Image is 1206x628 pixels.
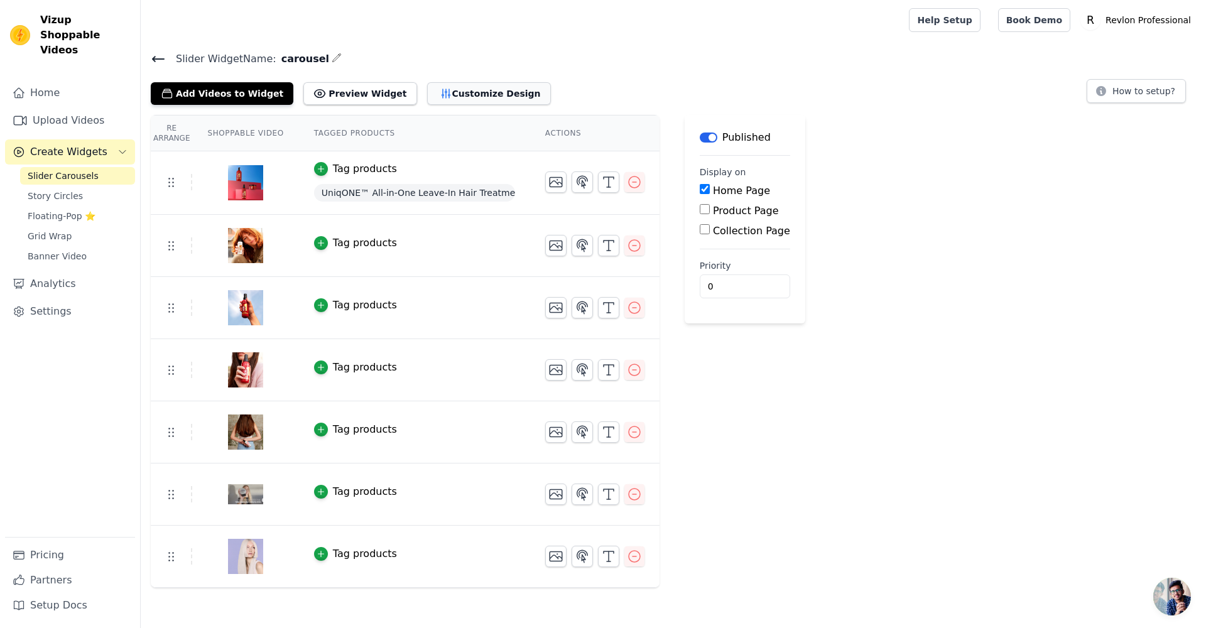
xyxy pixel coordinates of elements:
[20,167,135,185] a: Slider Carousels
[545,484,567,505] button: Change Thumbnail
[40,13,130,58] span: Vizup Shoppable Videos
[314,422,397,437] button: Tag products
[5,108,135,133] a: Upload Videos
[5,593,135,618] a: Setup Docs
[314,298,397,313] button: Tag products
[228,526,263,587] img: vizup-images-9ae7.jpg
[314,546,397,561] button: Tag products
[700,259,790,272] label: Priority
[192,116,298,151] th: Shoppable Video
[5,271,135,296] a: Analytics
[713,205,779,217] label: Product Page
[333,422,397,437] div: Tag products
[314,184,515,202] span: UniqONE™ All-in-One Leave-In Hair Treatment Classic Fragrance 150ml
[228,153,263,213] img: vizup-images-fc0a.jpg
[20,227,135,245] a: Grid Wrap
[722,130,771,145] p: Published
[314,360,397,375] button: Tag products
[276,51,329,67] span: carousel
[30,144,107,160] span: Create Widgets
[909,8,980,32] a: Help Setup
[228,340,263,400] img: vizup-images-d8f9.jpg
[545,546,567,567] button: Change Thumbnail
[314,484,397,499] button: Tag products
[333,484,397,499] div: Tag products
[713,225,790,237] label: Collection Page
[299,116,530,151] th: Tagged Products
[332,50,342,67] div: Edit Name
[333,360,397,375] div: Tag products
[545,359,567,381] button: Change Thumbnail
[545,421,567,443] button: Change Thumbnail
[28,190,83,202] span: Story Circles
[151,116,192,151] th: Re Arrange
[1100,9,1196,31] p: Revlon Professional
[5,80,135,106] a: Home
[228,464,263,524] img: vizup-images-f7d8.png
[1080,9,1196,31] button: R Revlon Professional
[314,235,397,251] button: Tag products
[713,185,770,197] label: Home Page
[333,235,397,251] div: Tag products
[5,568,135,593] a: Partners
[545,171,567,193] button: Change Thumbnail
[151,82,293,105] button: Add Videos to Widget
[333,298,397,313] div: Tag products
[28,210,95,222] span: Floating-Pop ⭐
[166,51,276,67] span: Slider Widget Name:
[20,207,135,225] a: Floating-Pop ⭐
[1087,79,1186,103] button: How to setup?
[28,170,99,182] span: Slider Carousels
[998,8,1070,32] a: Book Demo
[228,215,263,276] img: vizup-images-b432.jpg
[5,543,135,568] a: Pricing
[5,139,135,165] button: Create Widgets
[28,250,87,263] span: Banner Video
[303,82,416,105] button: Preview Widget
[228,278,263,338] img: vizup-images-2cc4.jpg
[20,247,135,265] a: Banner Video
[314,161,397,176] button: Tag products
[333,161,397,176] div: Tag products
[5,299,135,324] a: Settings
[1087,14,1094,26] text: R
[28,230,72,242] span: Grid Wrap
[1087,88,1186,100] a: How to setup?
[700,166,746,178] legend: Display on
[228,402,263,462] img: vizup-images-3421.jpg
[427,82,551,105] button: Customize Design
[333,546,397,561] div: Tag products
[545,297,567,318] button: Change Thumbnail
[1153,578,1191,615] div: Open chat
[545,235,567,256] button: Change Thumbnail
[10,25,30,45] img: Vizup
[530,116,660,151] th: Actions
[20,187,135,205] a: Story Circles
